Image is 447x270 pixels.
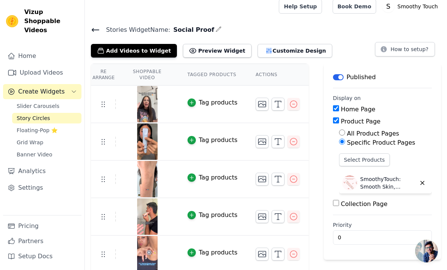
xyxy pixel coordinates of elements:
[3,164,81,179] a: Analytics
[347,130,399,137] label: All Product Pages
[17,114,50,122] span: Story Circles
[183,44,251,58] button: Preview Widget
[188,211,238,220] button: Tag products
[256,173,269,186] button: Change Thumbnail
[116,64,178,86] th: Shoppable Video
[199,211,238,220] div: Tag products
[333,221,432,229] label: Priority
[360,175,416,190] p: SmoothyTouch: Smooth Skin, Effortlessly
[347,73,376,82] p: Published
[199,248,238,257] div: Tag products
[3,234,81,249] a: Partners
[6,15,18,27] img: Vizup
[341,200,388,208] label: Collection Page
[3,84,81,99] button: Create Widgets
[256,248,269,261] button: Change Thumbnail
[256,135,269,148] button: Change Thumbnail
[347,139,415,146] label: Specific Product Pages
[91,44,177,58] button: Add Videos to Widget
[137,161,158,197] img: vizup-images-2bb7.png
[100,25,170,34] span: Stories Widget Name:
[333,94,361,102] legend: Display on
[137,86,158,122] img: vizup-images-ec40.png
[12,101,81,111] a: Slider Carousels
[341,118,381,125] label: Product Page
[342,175,357,190] img: SmoothyTouch: Smooth Skin, Effortlessly
[12,137,81,148] a: Grid Wrap
[199,173,238,182] div: Tag products
[17,126,58,134] span: Floating-Pop ⭐
[3,218,81,234] a: Pricing
[341,106,375,113] label: Home Page
[256,98,269,111] button: Change Thumbnail
[339,153,390,166] button: Select Products
[3,249,81,264] a: Setup Docs
[3,65,81,80] a: Upload Videos
[188,173,238,182] button: Tag products
[12,113,81,123] a: Story Circles
[12,149,81,160] a: Banner Video
[18,87,65,96] span: Create Widgets
[137,123,158,160] img: vizup-images-b7b9.png
[12,125,81,136] a: Floating-Pop ⭐
[416,176,429,189] button: Delete widget
[17,151,52,158] span: Banner Video
[386,3,391,10] text: S
[199,136,238,145] div: Tag products
[3,180,81,195] a: Settings
[199,98,238,107] div: Tag products
[188,248,238,257] button: Tag products
[24,8,78,35] span: Vizup Shoppable Videos
[170,25,214,34] span: Social Proof
[415,240,438,262] a: Ouvrir le chat
[256,210,269,223] button: Change Thumbnail
[188,98,238,107] button: Tag products
[247,64,309,86] th: Actions
[17,102,59,110] span: Slider Carousels
[375,47,435,55] a: How to setup?
[3,48,81,64] a: Home
[216,25,222,35] div: Edit Name
[91,64,116,86] th: Re Arrange
[375,42,435,56] button: How to setup?
[178,64,247,86] th: Tagged Products
[137,198,158,235] img: vizup-images-1721.png
[17,139,43,146] span: Grid Wrap
[258,44,332,58] button: Customize Design
[188,136,238,145] button: Tag products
